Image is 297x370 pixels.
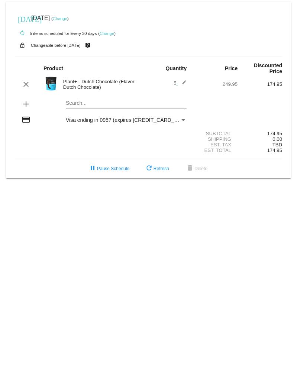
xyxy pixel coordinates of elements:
button: Delete [180,162,213,175]
strong: Price [225,65,238,71]
div: Shipping [193,136,238,142]
small: ( ) [51,16,69,21]
mat-icon: credit_card [22,115,30,124]
small: ( ) [98,31,116,36]
div: Est. Tax [193,142,238,147]
div: 174.95 [238,81,282,87]
mat-icon: lock_open [18,40,27,50]
div: 249.95 [193,81,238,87]
span: Pause Schedule [88,166,129,171]
img: Image-1-Carousel-Plant-Chocolate-no-badge-Transp.png [43,76,58,91]
small: 5 items scheduled for Every 30 days [15,31,97,36]
span: 174.95 [267,147,282,153]
strong: Discounted Price [254,62,282,74]
span: Delete [185,166,207,171]
span: 0.00 [272,136,282,142]
div: Plant+ - Dutch Chocolate (Flavor: Dutch Chocolate) [59,79,149,90]
mat-icon: autorenew [18,29,27,38]
mat-icon: refresh [145,164,154,173]
span: Visa ending in 0957 (expires [CREDIT_CARD_DATA]) [66,117,190,123]
a: Change [100,31,114,36]
mat-icon: [DATE] [18,14,27,23]
span: Refresh [145,166,169,171]
mat-icon: add [22,100,30,108]
span: TBD [272,142,282,147]
button: Refresh [139,162,175,175]
mat-icon: edit [178,80,187,89]
button: Pause Schedule [82,162,135,175]
div: Subtotal [193,131,238,136]
mat-icon: clear [22,80,30,89]
strong: Product [43,65,63,71]
mat-select: Payment Method [66,117,187,123]
a: Change [53,16,67,21]
div: Est. Total [193,147,238,153]
span: 5 [174,80,187,86]
mat-icon: delete [185,164,194,173]
strong: Quantity [165,65,187,71]
mat-icon: pause [88,164,97,173]
div: 174.95 [238,131,282,136]
input: Search... [66,100,187,106]
mat-icon: live_help [83,40,92,50]
small: Changeable before [DATE] [31,43,81,48]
